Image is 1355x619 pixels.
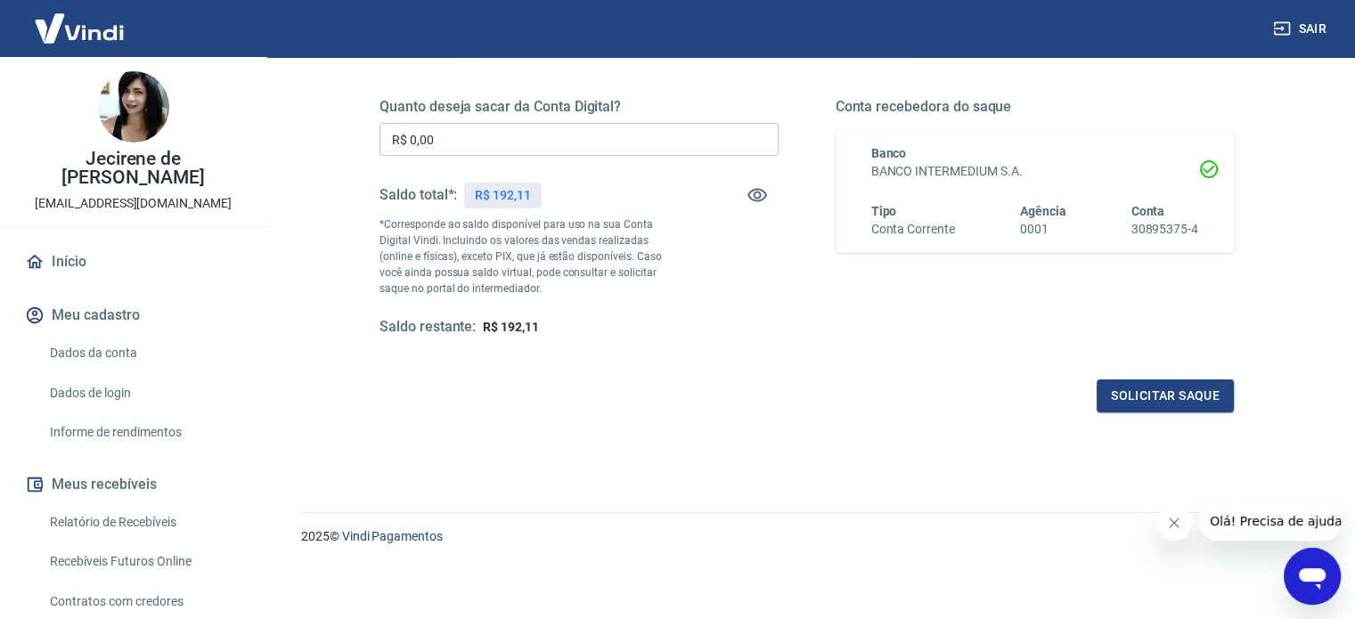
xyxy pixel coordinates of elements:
[14,150,252,187] p: Jecirene de [PERSON_NAME]
[1097,379,1234,412] button: Solicitar saque
[380,318,476,337] h5: Saldo restante:
[21,1,137,55] img: Vindi
[1020,220,1066,239] h6: 0001
[871,146,907,160] span: Banco
[342,529,443,543] a: Vindi Pagamentos
[43,414,245,451] a: Informe de rendimentos
[836,98,1235,116] h5: Conta recebedora do saque
[475,186,531,205] p: R$ 192,11
[380,216,679,297] p: *Corresponde ao saldo disponível para uso na sua Conta Digital Vindi. Incluindo os valores das ve...
[1020,204,1066,218] span: Agência
[1284,548,1341,605] iframe: Botão para abrir a janela de mensagens
[1156,505,1192,541] iframe: Fechar mensagem
[11,12,150,27] span: Olá! Precisa de ajuda?
[871,162,1199,181] h6: BANCO INTERMEDIUM S.A.
[871,204,897,218] span: Tipo
[380,186,457,204] h5: Saldo total*:
[1131,204,1164,218] span: Conta
[1269,12,1334,45] button: Sair
[43,335,245,371] a: Dados da conta
[43,375,245,411] a: Dados de login
[21,242,245,281] a: Início
[1131,220,1198,239] h6: 30895375-4
[380,98,779,116] h5: Quanto deseja sacar da Conta Digital?
[35,194,232,213] p: [EMAIL_ADDRESS][DOMAIN_NAME]
[43,504,245,541] a: Relatório de Recebíveis
[98,71,169,143] img: 8a25dd32-0abc-43eb-b9c7-78cfe03869c8.jpeg
[483,320,539,334] span: R$ 192,11
[301,527,1312,546] p: 2025 ©
[43,543,245,580] a: Recebíveis Futuros Online
[21,465,245,504] button: Meus recebíveis
[871,220,955,239] h6: Conta Corrente
[21,296,245,335] button: Meu cadastro
[1199,501,1341,541] iframe: Mensagem da empresa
